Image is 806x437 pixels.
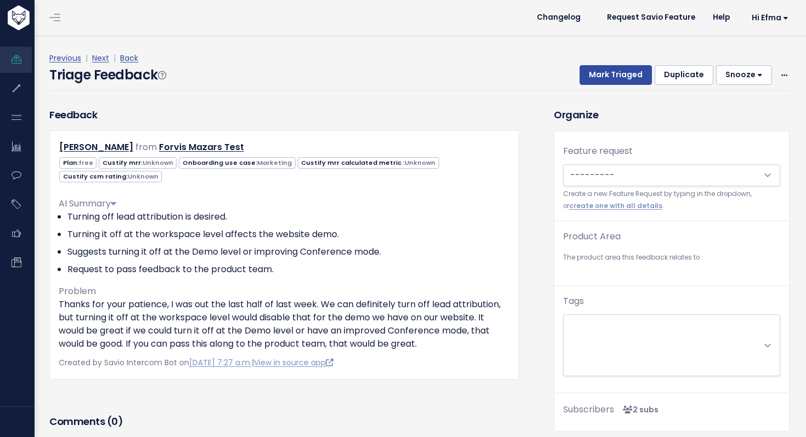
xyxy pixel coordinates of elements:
[716,65,772,85] button: Snooze
[67,210,510,223] li: Turning off lead attribution is desired.
[563,188,780,212] small: Create a new Feature Request by typing in the dropdown, or .
[739,9,797,26] a: Hi Efma
[111,415,118,428] span: 0
[537,14,581,21] span: Changelog
[159,141,244,153] a: Forvis Mazars Test
[598,9,704,26] a: Request Savio Feature
[120,53,138,64] a: Back
[49,65,166,85] h4: Triage Feedback
[67,263,510,276] li: Request to pass feedback to the product team.
[563,252,780,263] small: The product area this feedback relates to
[254,357,333,368] a: View in source app
[752,14,788,22] span: Hi Efma
[59,285,96,297] span: Problem
[704,9,739,26] a: Help
[49,53,81,64] a: Previous
[59,157,97,169] span: Plan:
[59,171,162,182] span: Custify csm rating:
[92,53,109,64] a: Next
[563,230,621,243] label: Product Area
[554,107,790,122] h3: Organize
[189,357,252,368] a: [DATE] 7:27 a.m.
[135,141,157,153] span: from
[563,145,633,158] label: Feature request
[111,53,118,64] span: |
[79,158,93,167] span: free
[128,172,158,181] span: Unknown
[580,65,652,85] button: Mark Triaged
[655,65,713,85] button: Duplicate
[618,404,659,415] span: <p><strong>Subscribers</strong><br><br> - Renee Scrybalo<br> - Efma Rosario<br> </p>
[143,158,173,167] span: Unknown
[99,157,177,169] span: Custify mrr:
[59,357,333,368] span: Created by Savio Intercom Bot on |
[59,298,510,350] p: Thanks for your patience, I was out the last half of last week. We can definitely turn off lead a...
[298,157,439,169] span: Custify mrr calculated metric :
[59,197,116,210] span: AI Summary
[83,53,90,64] span: |
[563,295,584,308] label: Tags
[49,414,519,429] h3: Comments ( )
[5,5,90,30] img: logo-white.9d6f32f41409.svg
[257,158,292,167] span: Marketing
[67,245,510,258] li: Suggests turning it off at the Demo level or improving Conference mode.
[67,228,510,241] li: Turning it off at the workspace level affects the website demo.
[563,403,614,416] span: Subscribers
[179,157,295,169] span: Onboarding use case:
[59,141,133,153] a: [PERSON_NAME]
[49,107,97,122] h3: Feedback
[569,202,662,210] a: create one with all details
[405,158,435,167] span: Unknown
